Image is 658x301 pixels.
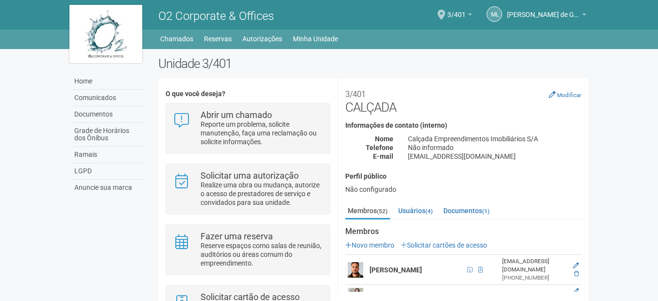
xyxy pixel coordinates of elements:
strong: Solicitar uma autorização [201,170,299,181]
a: Solicitar uma autorização Realize uma obra ou mudança, autorize o acesso de prestadores de serviç... [173,171,322,207]
a: Documentos(1) [441,203,492,218]
strong: Fazer uma reserva [201,231,273,241]
a: Documentos [72,106,144,123]
div: [PHONE_NUMBER] [502,292,566,300]
a: Minha Unidade [293,32,338,46]
a: Membros(52) [345,203,390,219]
span: O2 Corporate & Offices [158,9,274,23]
strong: Membros [345,227,581,236]
small: (52) [377,208,388,215]
a: Comunicados [72,90,144,106]
h2: CALÇADA [345,85,581,115]
a: Novo membro [345,241,394,249]
a: Autorizações [242,32,282,46]
h4: O que você deseja? [166,90,330,98]
strong: [PERSON_NAME] [370,266,422,274]
a: Fazer uma reserva Reserve espaços como salas de reunião, auditórios ou áreas comum do empreendime... [173,232,322,268]
div: [EMAIL_ADDRESS][DOMAIN_NAME] [401,152,589,161]
a: Grade de Horários dos Ônibus [72,123,144,147]
a: Usuários(4) [396,203,435,218]
a: LGPD [72,163,144,180]
small: (4) [425,208,433,215]
a: Chamados [160,32,193,46]
p: Reserve espaços como salas de reunião, auditórios ou áreas comum do empreendimento. [201,241,322,268]
a: Reservas [204,32,232,46]
small: 3/401 [345,89,366,99]
img: logo.jpg [69,5,142,63]
div: Calçada Empreendimentos Imobiliários S/A [401,134,589,143]
a: Home [72,73,144,90]
a: Ramais [72,147,144,163]
div: [PHONE_NUMBER] [502,274,566,282]
h4: Informações de contato (interno) [345,122,581,129]
img: user.png [348,262,363,278]
a: Editar membro [573,288,579,295]
a: 3/401 [447,12,472,20]
span: 3/401 [447,1,466,18]
strong: Telefone [366,144,393,151]
div: Não configurado [345,185,581,194]
h4: Perfil público [345,173,581,180]
div: [EMAIL_ADDRESS][DOMAIN_NAME] [502,257,566,274]
strong: E-mail [373,152,393,160]
h2: Unidade 3/401 [158,56,589,71]
a: [PERSON_NAME] de Gondra [507,12,586,20]
a: ML [487,6,502,22]
a: Modificar [549,91,581,99]
strong: [PERSON_NAME] [370,292,422,300]
small: Modificar [557,92,581,99]
div: Não informado [401,143,589,152]
a: Abrir um chamado Reporte um problema, solicite manutenção, faça uma reclamação ou solicite inform... [173,111,322,146]
p: Reporte um problema, solicite manutenção, faça uma reclamação ou solicite informações. [201,120,322,146]
small: (1) [482,208,489,215]
a: Excluir membro [574,270,579,277]
a: Solicitar cartões de acesso [401,241,487,249]
a: Editar membro [573,262,579,269]
p: Realize uma obra ou mudança, autorize o acesso de prestadores de serviço e convidados para sua un... [201,181,322,207]
strong: Nome [375,135,393,143]
strong: Abrir um chamado [201,110,272,120]
span: Michele Lima de Gondra [507,1,580,18]
a: Anuncie sua marca [72,180,144,196]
